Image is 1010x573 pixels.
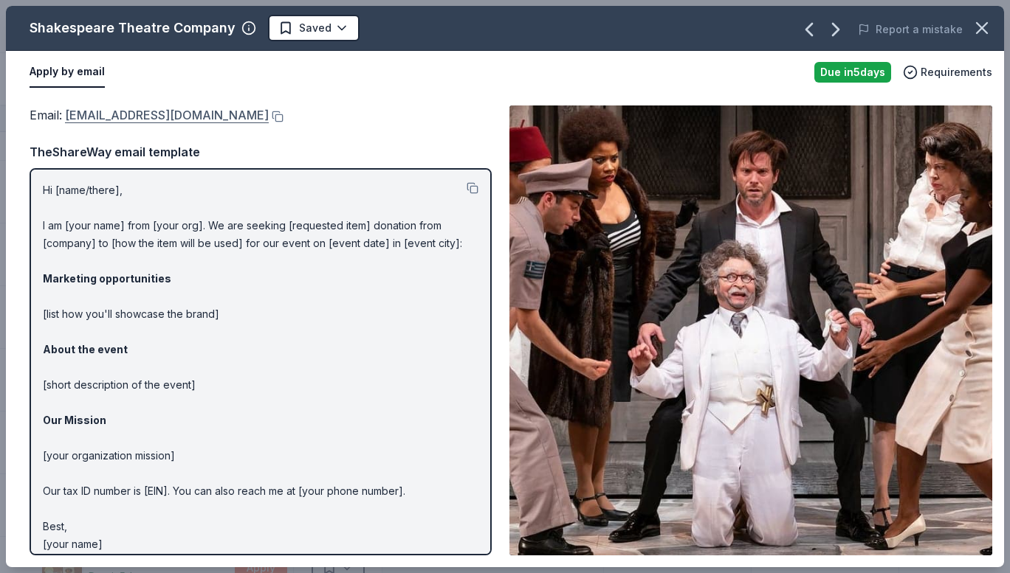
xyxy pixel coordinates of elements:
[43,181,478,553] p: Hi [name/there], I am [your name] from [your org]. We are seeking [requested item] donation from ...
[814,62,891,83] div: Due in 5 days
[858,21,963,38] button: Report a mistake
[30,142,492,162] div: TheShareWay email template
[43,272,171,285] strong: Marketing opportunities
[299,19,331,37] span: Saved
[43,414,106,426] strong: Our Mission
[30,16,236,40] div: Shakespeare Theatre Company
[65,105,269,125] a: [EMAIL_ADDRESS][DOMAIN_NAME]
[30,57,105,88] button: Apply by email
[921,63,992,81] span: Requirements
[903,63,992,81] button: Requirements
[43,343,128,355] strong: About the event
[509,105,992,555] img: Image for Shakespeare Theatre Company
[268,15,360,41] button: Saved
[30,108,269,122] span: Email :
